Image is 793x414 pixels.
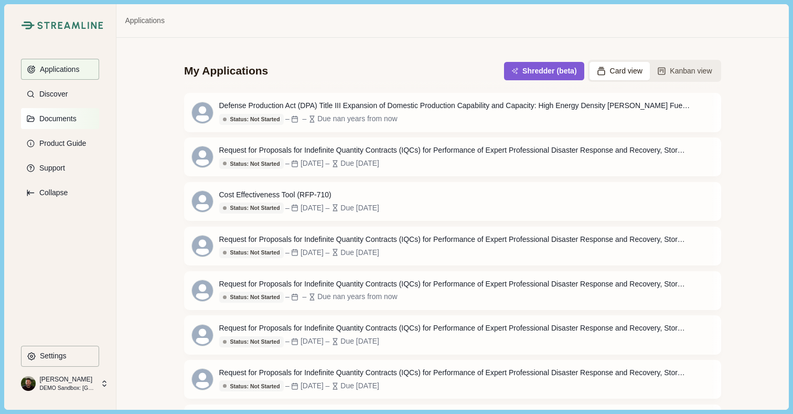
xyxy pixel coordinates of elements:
[192,280,213,301] svg: avatar
[223,294,280,301] div: Status: Not Started
[285,336,290,347] div: –
[285,380,290,391] div: –
[36,164,65,173] p: Support
[223,383,280,390] div: Status: Not Started
[285,291,290,302] div: –
[21,108,99,129] button: Documents
[36,65,80,74] p: Applications
[36,139,87,148] p: Product Guide
[285,113,290,124] div: –
[219,203,284,214] button: Status: Not Started
[325,336,329,347] div: –
[184,315,721,354] a: Request for Proposals for Indefinite Quantity Contracts (IQCs) for Performance of Expert Professi...
[219,279,691,290] div: Request for Proposals for Indefinite Quantity Contracts (IQCs) for Performance of Expert Professi...
[325,380,329,391] div: –
[21,346,99,367] button: Settings
[192,325,213,346] svg: avatar
[39,384,94,392] p: DEMO Sandbox: [GEOGRAPHIC_DATA], [US_STATE]
[219,114,284,125] button: Status: Not Started
[21,157,99,178] button: Support
[36,188,68,197] p: Collapse
[285,203,290,214] div: –
[21,182,99,203] button: Expand
[36,90,68,99] p: Discover
[184,271,721,310] a: Request for Proposals for Indefinite Quantity Contracts (IQCs) for Performance of Expert Professi...
[223,161,280,167] div: Status: Not Started
[301,247,324,258] div: [DATE]
[302,291,306,302] div: –
[184,137,721,176] a: Request for Proposals for Indefinite Quantity Contracts (IQCs) for Performance of Expert Professi...
[219,189,379,200] div: Cost Effectiveness Tool (RFP-710)
[192,369,213,390] svg: avatar
[219,323,691,334] div: Request for Proposals for Indefinite Quantity Contracts (IQCs) for Performance of Expert Professi...
[219,158,284,169] button: Status: Not Started
[219,234,691,245] div: Request for Proposals for Indefinite Quantity Contracts (IQCs) for Performance of Expert Professi...
[192,236,213,257] svg: avatar
[325,203,329,214] div: –
[37,22,103,29] img: Streamline Climate Logo
[301,336,324,347] div: [DATE]
[223,249,280,256] div: Status: Not Started
[184,93,721,132] a: Defense Production Act (DPA) Title III Expansion of Domestic Production Capability and Capacity: ...
[325,158,329,169] div: –
[317,291,398,302] div: Due nan years from now
[650,62,720,80] button: Kanban view
[21,59,99,80] button: Applications
[21,376,36,391] img: profile picture
[504,62,584,80] button: Shredder (beta)
[36,352,67,360] p: Settings
[192,102,213,123] svg: avatar
[219,145,691,156] div: Request for Proposals for Indefinite Quantity Contracts (IQCs) for Performance of Expert Professi...
[192,191,213,212] svg: avatar
[184,227,721,266] a: Request for Proposals for Indefinite Quantity Contracts (IQCs) for Performance of Expert Professi...
[340,158,379,169] div: Due [DATE]
[219,336,284,347] button: Status: Not Started
[340,336,379,347] div: Due [DATE]
[302,113,306,124] div: –
[219,247,284,258] button: Status: Not Started
[184,182,721,221] a: Cost Effectiveness Tool (RFP-710)Status: Not Started–[DATE]–Due [DATE]
[219,367,691,378] div: Request for Proposals for Indefinite Quantity Contracts (IQCs) for Performance of Expert Professi...
[39,375,94,384] p: [PERSON_NAME]
[223,205,280,211] div: Status: Not Started
[192,146,213,167] svg: avatar
[223,116,280,123] div: Status: Not Started
[301,380,324,391] div: [DATE]
[184,360,721,399] a: Request for Proposals for Indefinite Quantity Contracts (IQCs) for Performance of Expert Professi...
[340,203,379,214] div: Due [DATE]
[21,21,34,29] img: Streamline Climate Logo
[325,247,329,258] div: –
[21,133,99,154] button: Product Guide
[219,100,691,111] div: Defense Production Act (DPA) Title III Expansion of Domestic Production Capability and Capacity: ...
[21,83,99,104] button: Discover
[340,247,379,258] div: Due [DATE]
[21,21,99,29] a: Streamline Climate LogoStreamline Climate Logo
[317,113,398,124] div: Due nan years from now
[340,380,379,391] div: Due [DATE]
[285,247,290,258] div: –
[184,63,268,78] div: My Applications
[219,380,284,391] button: Status: Not Started
[219,292,284,303] button: Status: Not Started
[301,158,324,169] div: [DATE]
[285,158,290,169] div: –
[590,62,650,80] button: Card view
[36,114,77,123] p: Documents
[223,338,280,345] div: Status: Not Started
[301,203,324,214] div: [DATE]
[21,346,99,370] a: Settings
[125,15,165,26] a: Applications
